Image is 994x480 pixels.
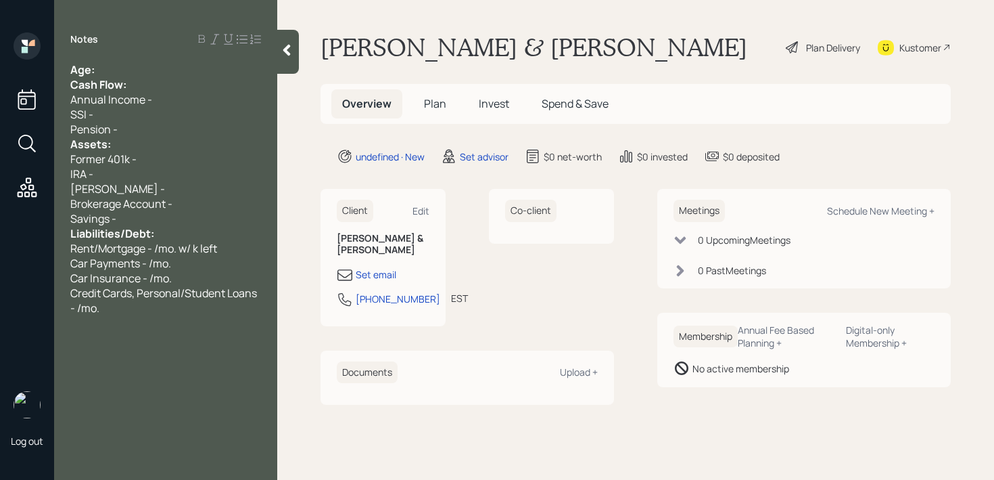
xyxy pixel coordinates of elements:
[321,32,747,62] h1: [PERSON_NAME] & [PERSON_NAME]
[70,152,137,167] span: Former 401k -
[70,92,152,107] span: Annual Income -
[698,263,766,278] div: 0 Past Meeting s
[11,435,43,448] div: Log out
[70,211,116,226] span: Savings -
[560,366,598,378] div: Upload +
[806,41,860,55] div: Plan Delivery
[460,150,508,164] div: Set advisor
[698,233,790,247] div: 0 Upcoming Meeting s
[70,62,95,77] span: Age:
[70,226,154,241] span: Liabilities/Debt:
[70,241,217,256] span: Rent/Mortgage - /mo. w/ k left
[70,271,172,286] span: Car Insurance - /mo.
[356,292,440,306] div: [PHONE_NUMBER]
[70,181,165,196] span: [PERSON_NAME] -
[70,122,118,137] span: Pension -
[70,32,98,46] label: Notes
[544,150,602,164] div: $0 net-worth
[14,391,41,418] img: retirable_logo.png
[70,137,111,152] span: Assets:
[738,324,835,349] div: Annual Fee Based Planning +
[673,326,738,348] h6: Membership
[356,267,396,282] div: Set email
[637,150,688,164] div: $0 invested
[337,200,373,222] h6: Client
[70,167,93,181] span: IRA -
[70,196,172,211] span: Brokerage Account -
[70,107,93,122] span: SSI -
[542,96,609,111] span: Spend & Save
[899,41,941,55] div: Kustomer
[356,150,425,164] div: undefined · New
[337,233,429,256] h6: [PERSON_NAME] & [PERSON_NAME]
[846,324,934,349] div: Digital-only Membership +
[337,362,398,384] h6: Documents
[424,96,446,111] span: Plan
[70,286,259,315] span: Credit Cards, Personal/Student Loans - /mo.
[723,150,780,164] div: $0 deposited
[70,256,171,271] span: Car Payments - /mo.
[451,291,468,305] div: EST
[342,96,392,111] span: Overview
[412,204,429,217] div: Edit
[673,200,725,222] h6: Meetings
[479,96,509,111] span: Invest
[70,77,126,92] span: Cash Flow:
[692,362,789,376] div: No active membership
[827,204,934,217] div: Schedule New Meeting +
[505,200,557,222] h6: Co-client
